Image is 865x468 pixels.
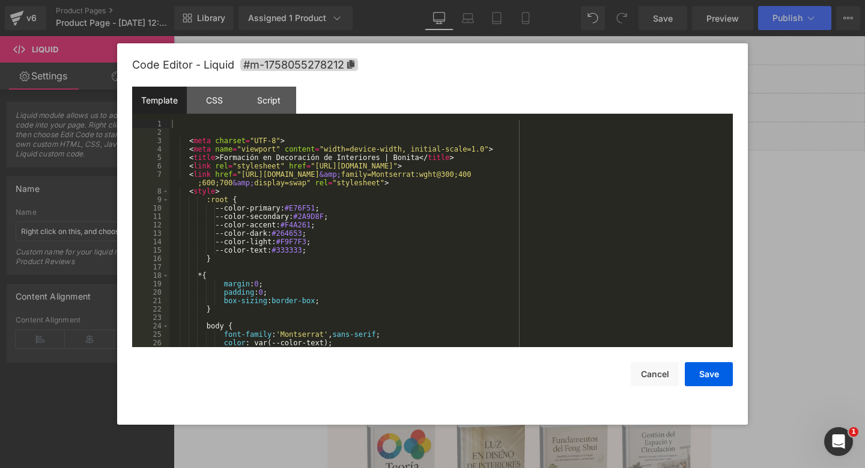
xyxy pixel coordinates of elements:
div: 6 [132,162,169,170]
iframe: Intercom live chat [824,427,853,456]
div: 18 [132,271,169,280]
div: 2 [132,128,169,137]
div: 3 [132,137,169,145]
div: 11 [132,212,169,221]
button: Cancel [631,362,679,386]
div: 5 [132,153,169,162]
div: 15 [132,246,169,254]
div: CSS [187,87,241,114]
div: 4 [132,145,169,153]
div: 14 [132,238,169,246]
div: 19 [132,280,169,288]
div: 12 [132,221,169,229]
button: Save [685,362,733,386]
span: Click to copy [240,58,358,71]
div: 16 [132,254,169,263]
div: 8 [132,187,169,196]
div: 21 [132,297,169,305]
div: Script [241,87,296,114]
span: Code Editor - Liquid [132,58,234,71]
div: Template [132,87,187,114]
div: 22 [132,305,169,313]
div: 25 [132,330,169,339]
div: 10 [132,204,169,212]
div: 9 [132,196,169,204]
span: 1 [849,427,858,437]
div: 13 [132,229,169,238]
div: 20 [132,288,169,297]
div: 1 [132,120,169,128]
div: 7 [132,170,169,187]
div: 23 [132,313,169,322]
div: 24 [132,322,169,330]
div: 26 [132,339,169,347]
div: 17 [132,263,169,271]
